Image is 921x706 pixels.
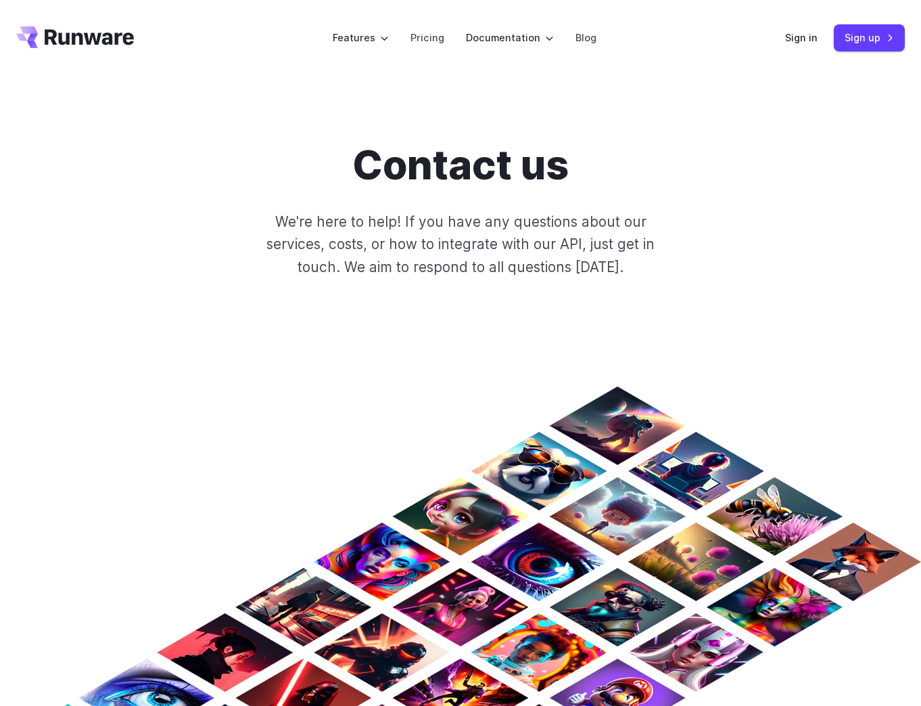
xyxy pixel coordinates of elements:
label: Features [333,30,389,45]
a: Go to / [16,26,134,48]
a: Pricing [410,30,444,45]
h1: Contact us [352,141,569,189]
a: Sign in [785,30,818,45]
p: We're here to help! If you have any questions about our services, costs, or how to integrate with... [244,211,677,278]
a: Sign up [834,24,905,51]
a: Blog [575,30,596,45]
label: Documentation [466,30,554,45]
